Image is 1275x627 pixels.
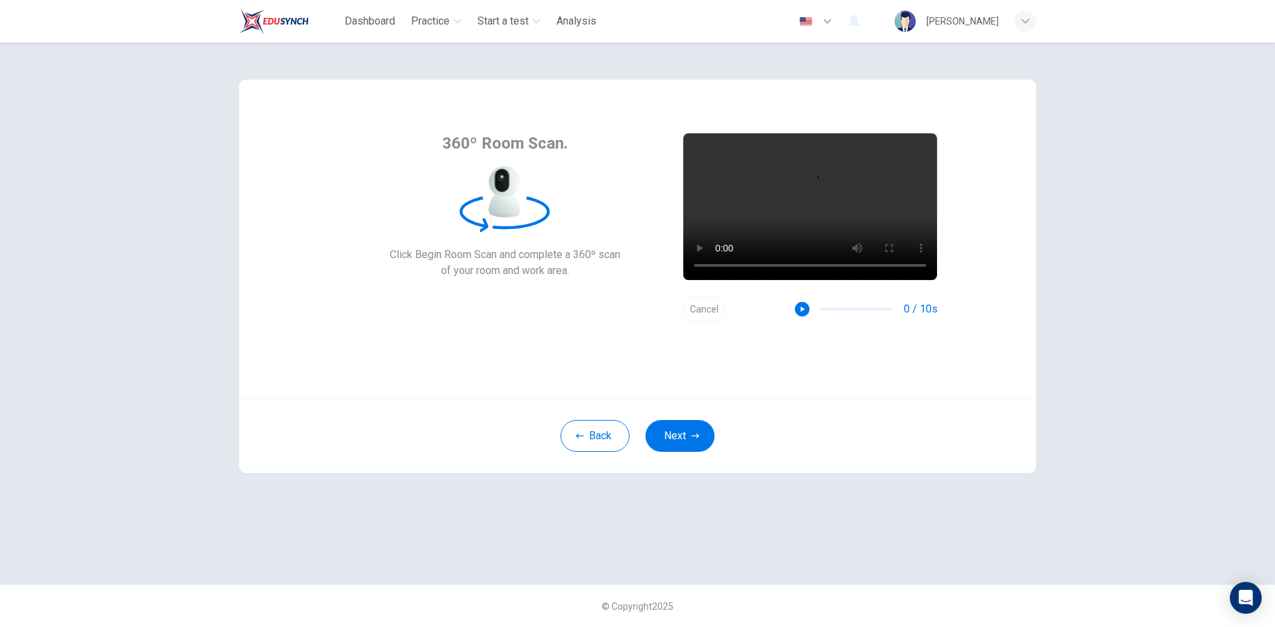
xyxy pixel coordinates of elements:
img: en [798,17,814,27]
button: Dashboard [339,9,400,33]
div: [PERSON_NAME] [926,13,999,29]
button: Cancel [683,297,725,322]
div: Open Intercom Messenger [1230,582,1262,614]
span: Click Begin Room Scan and complete a 360º scan [390,247,620,263]
img: Profile picture [894,11,916,32]
button: Practice [406,9,467,33]
span: Analysis [556,13,596,29]
span: Practice [411,13,450,29]
button: Next [645,420,715,452]
a: Train Test logo [239,8,339,35]
span: of your room and work area. [390,263,620,279]
img: Train Test logo [239,8,309,35]
span: Dashboard [345,13,395,29]
button: Start a test [472,9,546,33]
span: Start a test [477,13,529,29]
span: 360º Room Scan. [442,133,568,154]
span: 0 / 10s [904,301,938,317]
button: Back [560,420,630,452]
button: Analysis [551,9,602,33]
span: © Copyright 2025 [602,601,673,612]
